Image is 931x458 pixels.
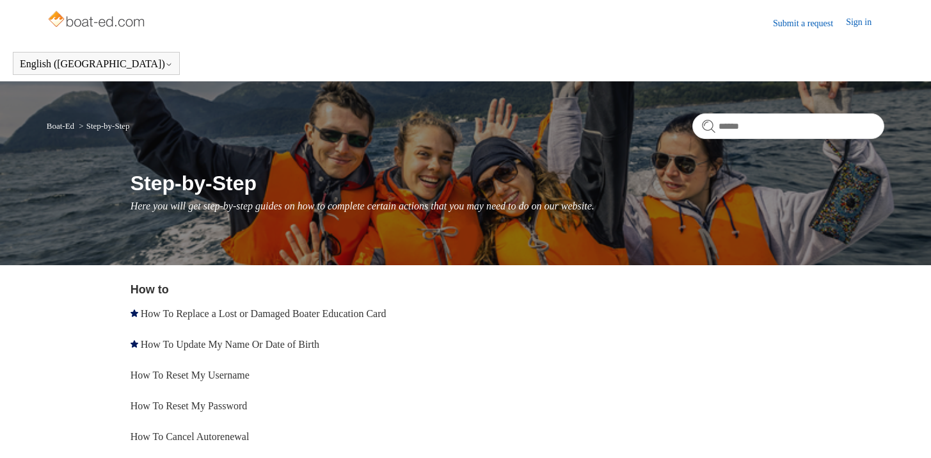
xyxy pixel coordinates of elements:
svg: Promoted article [131,309,138,317]
a: Boat-Ed [47,121,74,131]
li: Boat-Ed [47,121,77,131]
a: How To Update My Name Or Date of Birth [141,339,319,350]
a: How to [131,283,169,296]
div: Live chat [888,415,921,448]
a: How To Cancel Autorenewal [131,431,250,442]
button: English ([GEOGRAPHIC_DATA]) [20,58,173,70]
h1: Step-by-Step [131,168,885,199]
input: Search [692,113,884,139]
svg: Promoted article [131,340,138,348]
a: How To Reset My Username [131,370,250,380]
a: How To Reset My Password [131,400,248,411]
a: Sign in [846,15,884,31]
a: Submit a request [773,17,846,30]
a: How To Replace a Lost or Damaged Boater Education Card [141,308,386,319]
img: Boat-Ed Help Center home page [47,8,148,33]
li: Step-by-Step [76,121,129,131]
p: Here you will get step-by-step guides on how to complete certain actions that you may need to do ... [131,199,885,214]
